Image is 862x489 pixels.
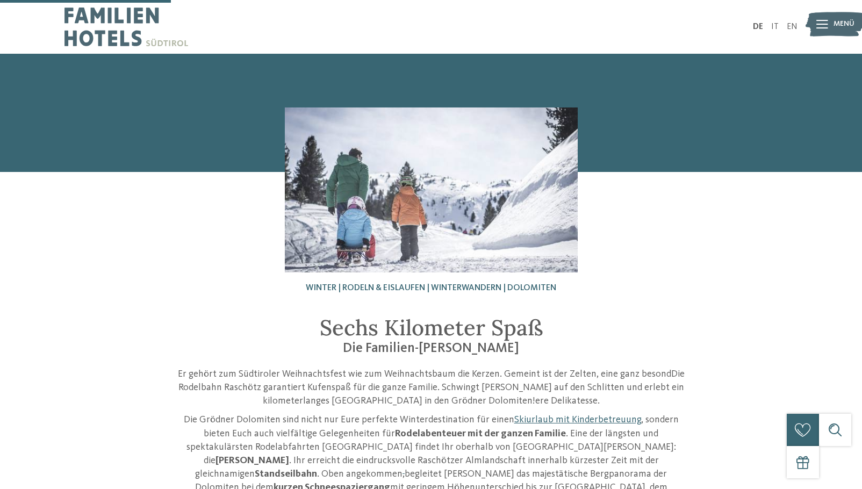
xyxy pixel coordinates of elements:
a: IT [771,23,779,31]
span: Menü [834,19,854,30]
span: Sechs Kilometer Spaß [320,314,543,341]
a: Skiurlaub mit Kinderbetreuung [514,415,641,425]
strong: Standseilbahn [255,469,317,479]
span: Die Familien-[PERSON_NAME] [343,342,519,355]
a: EN [787,23,798,31]
strong: Rodelabenteuer mit der ganzen Familie [395,429,566,438]
span: Winter | Rodeln & Eislaufen | Winterwandern | Dolomiten [306,284,556,292]
p: Er gehört zum Südtiroler Weihnachtsfest wie zum Weihnachtsbaum die Kerzen. Gemeint ist der Zelten... [176,368,686,408]
strong: [PERSON_NAME] [215,456,289,465]
img: Rodelspaß für die ganze Familie [285,107,578,272]
a: DE [753,23,763,31]
s: , [403,469,405,479]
